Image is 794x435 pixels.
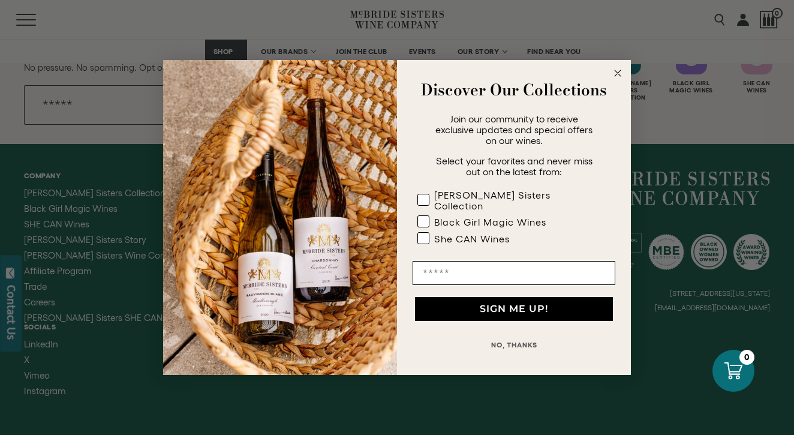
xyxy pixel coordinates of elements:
div: Black Girl Magic Wines [434,217,546,227]
input: Email [413,261,615,285]
button: Close dialog [610,66,625,80]
div: [PERSON_NAME] Sisters Collection [434,190,591,211]
div: 0 [739,350,754,365]
div: She CAN Wines [434,233,510,244]
button: NO, THANKS [413,333,615,357]
img: 42653730-7e35-4af7-a99d-12bf478283cf.jpeg [163,60,397,375]
span: Select your favorites and never miss out on the latest from: [436,155,593,177]
button: SIGN ME UP! [415,297,613,321]
span: Join our community to receive exclusive updates and special offers on our wines. [435,113,593,146]
strong: Discover Our Collections [421,78,607,101]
